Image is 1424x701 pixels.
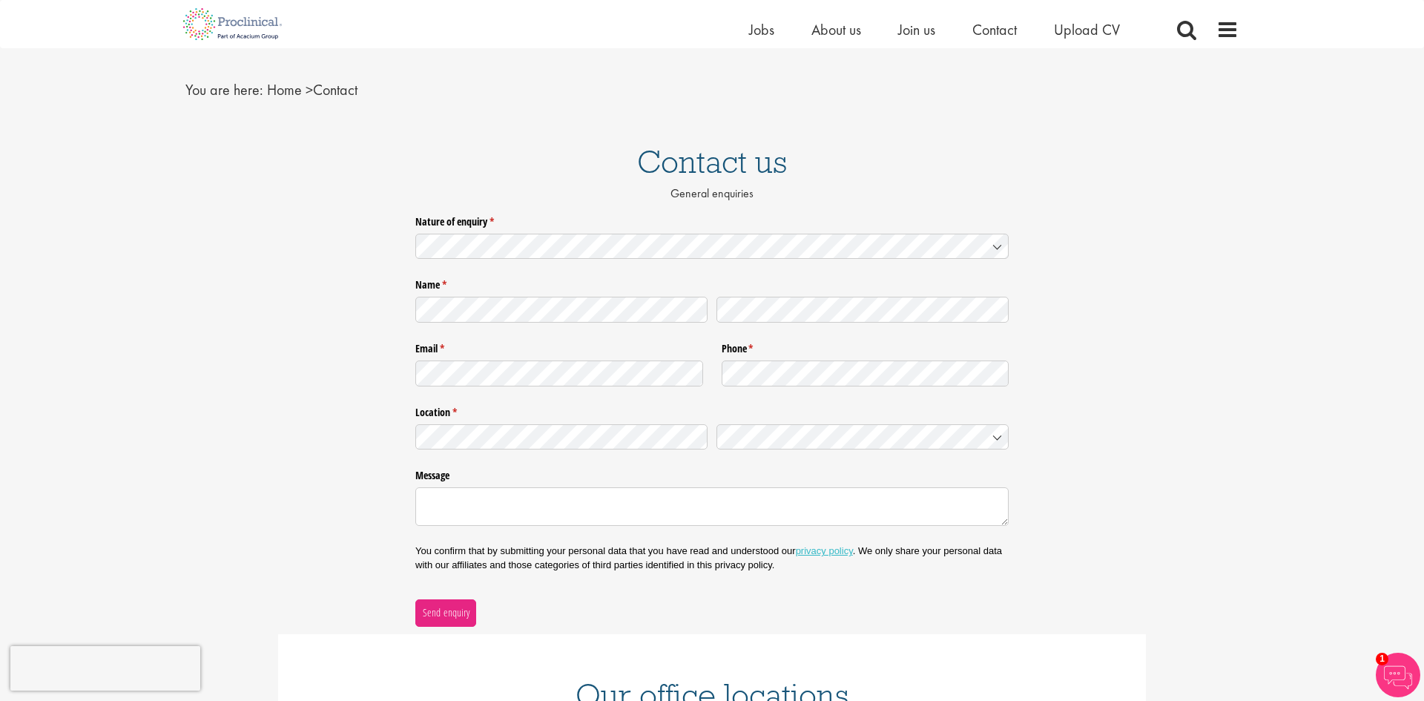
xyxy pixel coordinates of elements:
a: Contact [972,20,1017,39]
img: Chatbot [1376,653,1420,697]
label: Email [415,337,703,356]
iframe: reCAPTCHA [10,646,200,691]
a: breadcrumb link to Home [267,80,302,99]
input: First [415,297,708,323]
a: Upload CV [1054,20,1120,39]
input: Last [716,297,1009,323]
legend: Location [415,401,1009,420]
span: You are here: [185,80,263,99]
p: You confirm that by submitting your personal data that you have read and understood our . We only... [415,544,1009,571]
input: Country [716,424,1009,450]
legend: Name [415,273,1009,292]
input: State / Province / Region [415,424,708,450]
label: Phone [722,337,1009,356]
span: 1 [1376,653,1388,665]
a: privacy policy [796,545,853,556]
span: > [306,80,313,99]
button: Send enquiry [415,599,476,626]
span: Send enquiry [422,605,470,621]
a: Join us [898,20,935,39]
span: Contact [267,80,357,99]
label: Nature of enquiry [415,209,1009,228]
label: Message [415,464,1009,483]
a: About us [811,20,861,39]
a: Jobs [749,20,774,39]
